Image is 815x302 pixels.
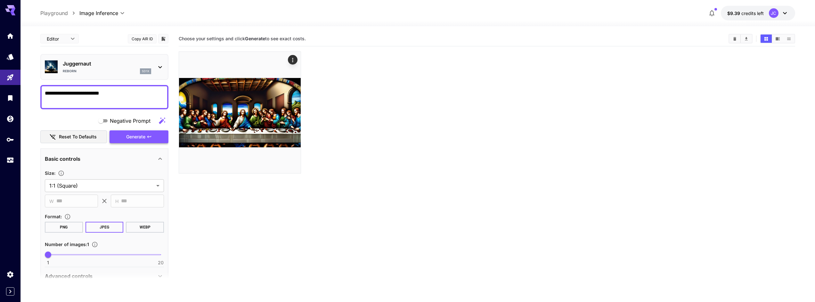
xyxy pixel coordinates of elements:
button: JPEG [86,222,124,233]
button: Show images in video view [772,35,783,43]
a: Playground [40,9,68,17]
button: $9.39394JC [721,6,795,20]
button: Reset to defaults [40,130,107,143]
p: Juggernaut [63,60,151,67]
button: Specify how many images to generate in a single request. Each image generation will be charged se... [89,241,101,248]
span: W [49,197,54,205]
button: Show images in list view [783,35,795,43]
span: Size : [45,170,55,176]
span: 1 [47,259,49,266]
div: API Keys [6,136,14,143]
button: WEBP [126,222,164,233]
p: Reborn [63,69,77,74]
span: 1:1 (Square) [49,182,154,190]
span: H [115,197,118,205]
button: Generate [110,130,168,143]
span: Generate [126,133,145,141]
div: JuggernautRebornsd1x [45,57,164,77]
div: $9.39394 [727,10,764,17]
div: Clear ImagesDownload All [729,34,753,43]
div: Advanced controls [45,268,164,284]
span: Choose your settings and click to see exact costs. [179,36,306,41]
span: $9.39 [727,11,741,16]
span: Negative Prompt [110,117,151,125]
button: Choose the file format for the output image. [62,213,73,220]
div: JC [769,8,778,18]
div: Library [6,94,14,102]
span: Format : [45,214,62,219]
div: Actions [288,55,297,65]
div: Home [6,32,14,40]
p: Basic controls [45,155,80,163]
div: Usage [6,156,14,164]
b: Generate [245,36,265,41]
div: Models [6,51,14,59]
button: Clear Images [729,35,740,43]
span: 20 [158,259,164,266]
img: 9k= [179,52,301,173]
span: credits left [741,11,764,16]
div: Show images in grid viewShow images in video viewShow images in list view [760,34,795,43]
button: Download All [741,35,752,43]
div: Playground [6,71,14,79]
button: Show images in grid view [761,35,772,43]
button: Add to library [160,35,166,43]
span: Editor [47,35,67,42]
nav: breadcrumb [40,9,79,17]
button: Adjust the dimensions of the generated image by specifying its width and height in pixels, or sel... [55,170,67,176]
button: Copy AIR ID [128,34,157,43]
div: Settings [6,270,14,278]
span: Image Inference [79,9,118,17]
p: sd1x [142,69,149,74]
button: Expand sidebar [6,287,14,296]
div: Wallet [6,115,14,123]
div: Basic controls [45,151,164,166]
span: Number of images : 1 [45,242,89,247]
button: PNG [45,222,83,233]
